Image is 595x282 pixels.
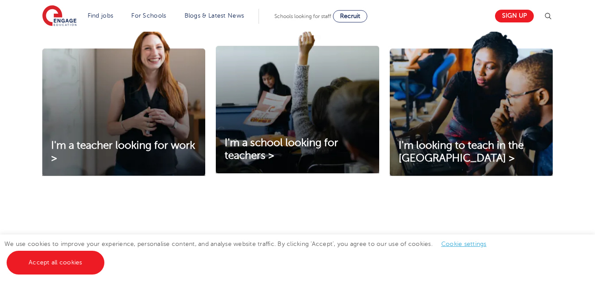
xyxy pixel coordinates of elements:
[7,251,104,275] a: Accept all cookies
[399,139,524,164] span: I'm looking to teach in the [GEOGRAPHIC_DATA] >
[88,12,114,19] a: Find jobs
[185,12,244,19] a: Blogs & Latest News
[390,29,553,176] img: I'm looking to teach in the UK
[333,10,367,22] a: Recruit
[4,241,495,266] span: We use cookies to improve your experience, personalise content, and analyse website traffic. By c...
[495,10,534,22] a: Sign up
[42,139,205,165] a: I'm a teacher looking for work >
[340,13,360,19] span: Recruit
[225,137,338,161] span: I'm a school looking for teachers >
[274,13,331,19] span: Schools looking for staff
[216,29,379,173] img: I'm a school looking for teachers
[131,12,166,19] a: For Schools
[441,241,487,247] a: Cookie settings
[42,29,205,176] img: I'm a teacher looking for work
[390,139,553,165] a: I'm looking to teach in the [GEOGRAPHIC_DATA] >
[216,137,379,162] a: I'm a school looking for teachers >
[42,5,77,27] img: Engage Education
[51,139,195,164] span: I'm a teacher looking for work >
